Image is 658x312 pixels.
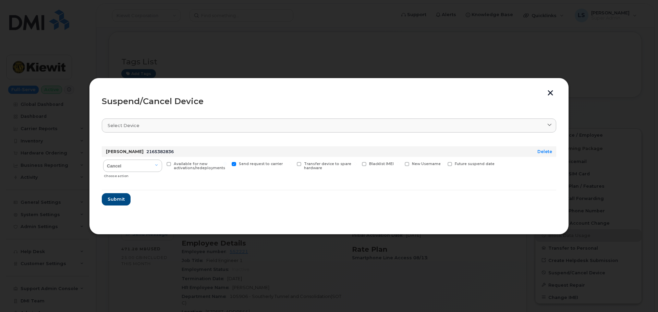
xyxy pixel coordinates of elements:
[537,149,552,154] a: Delete
[455,162,495,166] span: Future suspend date
[439,162,443,165] input: Future suspend date
[412,162,441,166] span: New Username
[106,149,144,154] strong: [PERSON_NAME]
[239,162,283,166] span: Send request to carrier
[369,162,394,166] span: Blacklist IMEI
[102,97,556,105] div: Suspend/Cancel Device
[102,193,131,205] button: Submit
[289,162,292,165] input: Transfer device to spare hardware
[354,162,357,165] input: Blacklist IMEI
[304,162,351,171] span: Transfer device to spare hardware
[146,149,174,154] span: 2165382836
[397,162,400,165] input: New Username
[104,171,162,179] div: Choose action
[102,118,556,133] a: Select device
[628,282,653,307] iframe: Messenger Launcher
[158,162,162,165] input: Available for new activations/redeployments
[223,162,227,165] input: Send request to carrier
[108,196,125,202] span: Submit
[108,122,139,129] span: Select device
[174,162,225,171] span: Available for new activations/redeployments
